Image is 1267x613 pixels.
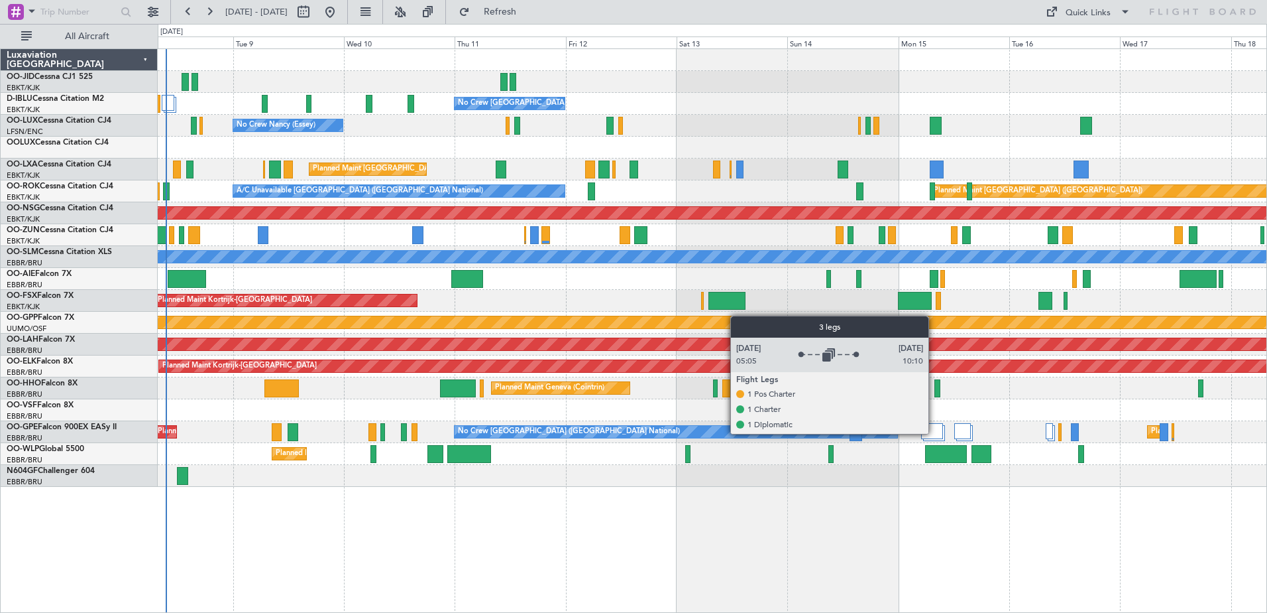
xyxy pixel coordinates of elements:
[7,248,38,256] span: OO-SLM
[7,270,35,278] span: OO-AIE
[7,192,40,202] a: EBKT/KJK
[7,467,95,475] a: N604GFChallenger 604
[160,27,183,38] div: [DATE]
[7,214,40,224] a: EBKT/KJK
[458,94,680,113] div: No Crew [GEOGRAPHIC_DATA] ([GEOGRAPHIC_DATA] National)
[7,161,111,169] a: OO-LXACessna Citation CJ4
[7,336,75,344] a: OO-LAHFalcon 7X
[344,36,455,48] div: Wed 10
[7,389,42,399] a: EBBR/BRU
[7,226,113,234] a: OO-ZUNCessna Citation CJ4
[899,36,1009,48] div: Mon 15
[7,423,117,431] a: OO-GPEFalcon 900EX EASy II
[677,36,787,48] div: Sat 13
[7,73,34,81] span: OO-JID
[7,182,40,190] span: OO-ROK
[7,445,39,453] span: OO-WLP
[7,95,32,103] span: D-IBLU
[7,292,37,300] span: OO-FSX
[7,292,74,300] a: OO-FSXFalcon 7X
[276,444,345,464] div: Planned Maint Liege
[225,6,288,18] span: [DATE] - [DATE]
[7,182,113,190] a: OO-ROKCessna Citation CJ4
[7,379,78,387] a: OO-HHOFalcon 8X
[453,1,532,23] button: Refresh
[7,117,111,125] a: OO-LUXCessna Citation CJ4
[7,336,38,344] span: OO-LAH
[7,236,40,246] a: EBKT/KJK
[7,346,42,356] a: EBBR/BRU
[7,270,72,278] a: OO-AIEFalcon 7X
[7,411,42,421] a: EBBR/BRU
[237,181,483,201] div: A/C Unavailable [GEOGRAPHIC_DATA] ([GEOGRAPHIC_DATA] National)
[7,83,40,93] a: EBKT/KJK
[7,204,113,212] a: OO-NSGCessna Citation CJ4
[7,314,74,322] a: OO-GPPFalcon 7X
[7,204,40,212] span: OO-NSG
[7,358,73,366] a: OO-ELKFalcon 8X
[122,36,233,48] div: Mon 8
[15,26,144,47] button: All Aircraft
[7,127,43,137] a: LFSN/ENC
[40,2,117,22] input: Trip Number
[934,181,1142,201] div: Planned Maint [GEOGRAPHIC_DATA] ([GEOGRAPHIC_DATA])
[7,280,42,290] a: EBBR/BRU
[7,139,109,147] a: OOLUXCessna Citation CJ4
[7,170,40,180] a: EBKT/KJK
[162,356,317,376] div: Planned Maint Kortrijk-[GEOGRAPHIC_DATA]
[7,401,37,409] span: OO-VSF
[1039,1,1137,23] button: Quick Links
[458,422,680,442] div: No Crew [GEOGRAPHIC_DATA] ([GEOGRAPHIC_DATA] National)
[7,226,40,234] span: OO-ZUN
[1009,36,1120,48] div: Tue 16
[7,455,42,465] a: EBBR/BRU
[7,95,104,103] a: D-IBLUCessna Citation M2
[7,368,42,377] a: EBBR/BRU
[7,358,36,366] span: OO-ELK
[7,117,38,125] span: OO-LUX
[237,115,315,135] div: No Crew Nancy (Essey)
[7,401,74,409] a: OO-VSFFalcon 8X
[7,379,41,387] span: OO-HHO
[7,477,42,487] a: EBBR/BRU
[1120,36,1231,48] div: Wed 17
[495,378,604,398] div: Planned Maint Geneva (Cointrin)
[7,467,38,475] span: N604GF
[7,139,35,147] span: OOLUX
[566,36,677,48] div: Fri 12
[7,302,40,312] a: EBKT/KJK
[7,324,46,334] a: UUMO/OSF
[7,423,38,431] span: OO-GPE
[7,73,93,81] a: OO-JIDCessna CJ1 525
[7,433,42,443] a: EBBR/BRU
[7,445,84,453] a: OO-WLPGlobal 5500
[7,314,38,322] span: OO-GPP
[787,36,898,48] div: Sun 14
[7,248,112,256] a: OO-SLMCessna Citation XLS
[472,7,528,17] span: Refresh
[158,291,312,310] div: Planned Maint Kortrijk-[GEOGRAPHIC_DATA]
[313,159,553,179] div: Planned Maint [GEOGRAPHIC_DATA] ([GEOGRAPHIC_DATA] National)
[7,105,40,115] a: EBKT/KJK
[7,161,38,169] span: OO-LXA
[7,258,42,268] a: EBBR/BRU
[1066,7,1111,20] div: Quick Links
[34,32,140,41] span: All Aircraft
[455,36,565,48] div: Thu 11
[233,36,344,48] div: Tue 9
